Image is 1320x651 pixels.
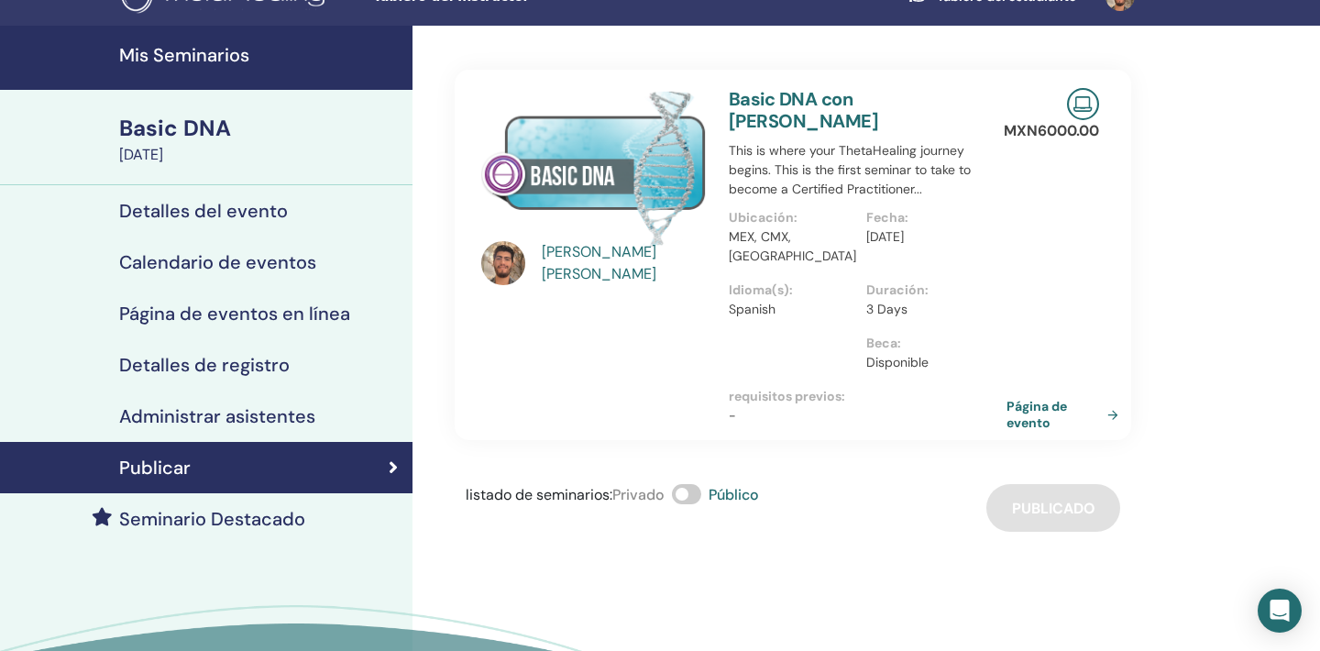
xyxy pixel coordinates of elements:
[119,113,401,144] div: Basic DNA
[866,208,993,227] p: Fecha :
[119,405,315,427] h4: Administrar asistentes
[1006,398,1126,431] a: Página de evento
[119,457,191,479] h4: Publicar
[866,300,993,319] p: 3 Days
[729,387,1004,406] p: requisitos previos :
[1067,88,1099,120] img: Live Online Seminar
[119,354,290,376] h4: Detalles de registro
[729,281,855,300] p: Idioma(s) :
[729,87,878,133] a: Basic DNA con [PERSON_NAME]
[119,303,350,325] h4: Página de eventos en línea
[1258,589,1302,633] div: Open Intercom Messenger
[729,300,855,319] p: Spanish
[866,227,993,247] p: [DATE]
[119,144,401,166] div: [DATE]
[729,208,855,227] p: Ubicación :
[542,241,711,285] a: [PERSON_NAME] [PERSON_NAME]
[729,227,855,266] p: MEX, CMX, [GEOGRAPHIC_DATA]
[729,141,1004,199] p: This is where your ThetaHealing journey begins. This is the first seminar to take to become a Cer...
[481,241,525,285] img: default.jpg
[119,200,288,222] h4: Detalles del evento
[729,406,1004,425] p: -
[119,251,316,273] h4: Calendario de eventos
[481,88,707,247] img: Basic DNA
[119,44,401,66] h4: Mis Seminarios
[866,334,993,353] p: Beca :
[108,113,412,166] a: Basic DNA[DATE]
[709,485,759,504] span: Público
[119,508,305,530] h4: Seminario Destacado
[466,485,612,504] span: listado de seminarios :
[612,485,665,504] span: Privado
[866,353,993,372] p: Disponible
[1004,120,1099,142] p: MXN 6000.00
[866,281,993,300] p: Duración :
